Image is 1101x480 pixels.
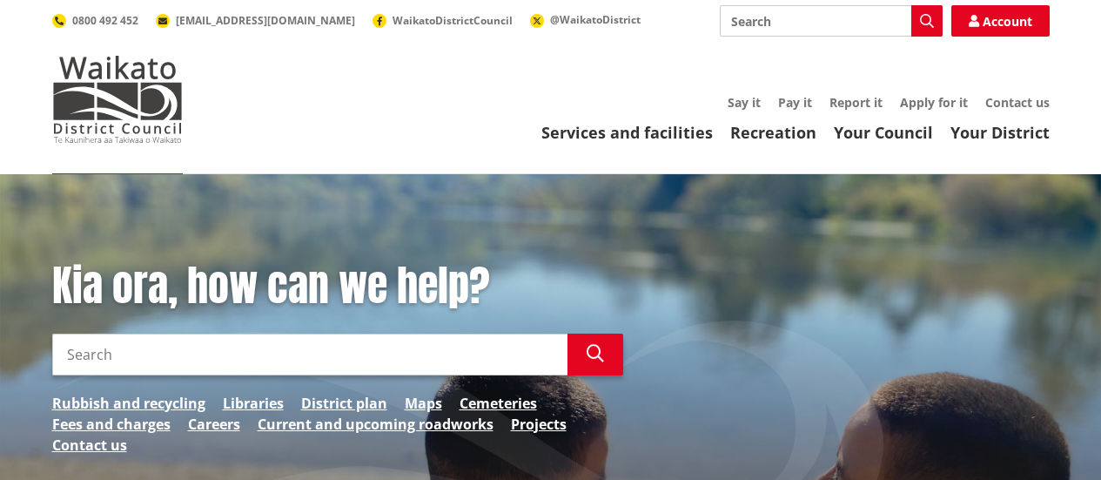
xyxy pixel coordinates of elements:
a: Say it [728,94,761,111]
a: Report it [829,94,883,111]
a: Your District [950,122,1050,143]
a: Contact us [985,94,1050,111]
a: [EMAIL_ADDRESS][DOMAIN_NAME] [156,13,355,28]
a: 0800 492 452 [52,13,138,28]
a: Account [951,5,1050,37]
a: Apply for it [900,94,968,111]
span: WaikatoDistrictCouncil [393,13,513,28]
a: Rubbish and recycling [52,393,205,414]
input: Search input [52,334,567,375]
span: @WaikatoDistrict [550,12,641,27]
a: Fees and charges [52,414,171,435]
a: Libraries [223,393,284,414]
a: WaikatoDistrictCouncil [373,13,513,28]
span: 0800 492 452 [72,13,138,28]
a: @WaikatoDistrict [530,12,641,27]
a: Maps [405,393,442,414]
a: Your Council [834,122,933,143]
img: Waikato District Council - Te Kaunihera aa Takiwaa o Waikato [52,56,183,143]
a: Contact us [52,435,127,456]
a: Services and facilities [541,122,713,143]
a: Pay it [778,94,812,111]
span: [EMAIL_ADDRESS][DOMAIN_NAME] [176,13,355,28]
a: Cemeteries [460,393,537,414]
a: Projects [511,414,567,435]
a: Current and upcoming roadworks [258,414,493,435]
input: Search input [720,5,943,37]
a: Recreation [730,122,816,143]
a: District plan [301,393,387,414]
h1: Kia ora, how can we help? [52,261,623,312]
a: Careers [188,414,240,435]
